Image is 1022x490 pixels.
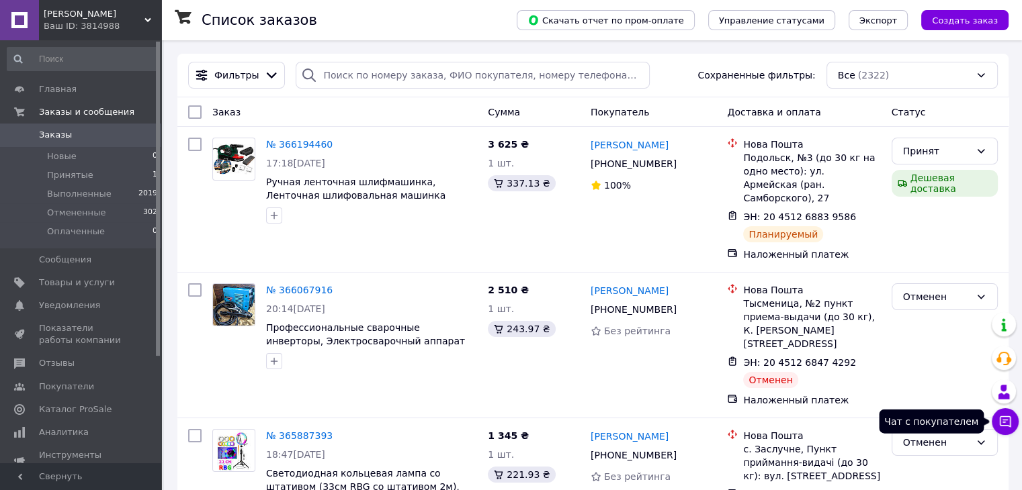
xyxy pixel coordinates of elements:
[743,248,880,261] div: Наложенный платеж
[213,284,255,326] img: Фото товару
[213,144,255,175] img: Фото товару
[266,449,325,460] span: 18:47[DATE]
[39,357,75,369] span: Отзывы
[44,8,144,20] span: Dom Gadget
[921,10,1009,30] button: Создать заказ
[932,15,998,26] span: Создать заказ
[588,300,679,319] div: [PHONE_NUMBER]
[743,357,856,368] span: ЭН: 20 4512 6847 4292
[708,10,835,30] button: Управление статусами
[212,283,255,326] a: Фото товару
[266,430,333,441] a: № 365887393
[44,20,161,32] div: Ваш ID: 3814988
[47,207,105,219] span: Отмененные
[517,10,695,30] button: Скачать отчет по пром-оплате
[849,10,908,30] button: Экспорт
[143,207,157,219] span: 302
[892,170,998,197] div: Дешевая доставка
[153,169,157,181] span: 1
[39,403,112,415] span: Каталог ProSale
[488,107,520,117] span: Сумма
[47,226,105,238] span: Оплаченные
[488,467,555,483] div: 221.93 ₴
[859,15,897,26] span: Экспорт
[39,83,77,95] span: Главная
[488,139,529,150] span: 3 625 ₴
[212,429,255,472] a: Фото товару
[527,14,684,26] span: Скачать отчет по пром-оплате
[743,138,880,151] div: Нова Пошта
[588,446,679,464] div: [PHONE_NUMBER]
[743,283,880,297] div: Нова Пошта
[743,372,798,388] div: Отменен
[488,430,529,441] span: 1 345 ₴
[488,303,514,314] span: 1 шт.
[266,285,333,295] a: № 366067916
[908,14,1009,25] a: Создать заказ
[697,68,815,82] span: Сохраненные фильтры:
[743,151,880,205] div: Подольск, №3 (до 30 кг на одно место): ул. Армейская (ран. Самборского), 27
[153,226,157,238] span: 0
[488,449,514,460] span: 1 шт.
[47,150,77,162] span: Новые
[212,138,255,181] a: Фото товару
[488,158,514,168] span: 1 шт.
[266,177,445,228] a: Ручная ленточная шлифмашинка, Ленточная шлифовальная машинка 900Вт [GEOGRAPHIC_DATA] ([GEOGRAPHIC...
[992,408,1019,435] button: Чат с покупателем
[858,70,890,81] span: (2322)
[39,254,91,266] span: Сообщения
[266,322,465,360] a: Профессиональные сварочные инверторы, Электросварочный аппарат (6.9кВт/ 300А) Grand, GMD
[903,144,970,158] div: Принят
[604,180,631,191] span: 100%
[296,62,650,89] input: Поиск по номеру заказа, ФИО покупателя, номеру телефона, Email, номеру накладной
[266,158,325,168] span: 17:18[DATE]
[879,409,984,434] div: Чат с покупателем
[47,169,93,181] span: Принятые
[39,322,124,346] span: Показатели работы компании
[202,12,317,28] h1: Список заказов
[743,429,880,442] div: Нова Пошта
[153,150,157,162] span: 0
[903,435,970,450] div: Отменен
[488,321,555,337] div: 243.97 ₴
[591,284,669,297] a: [PERSON_NAME]
[743,393,880,407] div: Наложенный платеж
[212,107,241,117] span: Заказ
[743,442,880,483] div: с. Заслучне, Пункт приймання-видачі (до 30 кг): вул. [STREET_ADDRESS]
[39,449,124,473] span: Инструменты вебмастера и SEO
[47,188,112,200] span: Выполненные
[39,106,134,118] span: Заказы и сообщения
[39,299,100,311] span: Уведомления
[7,47,159,71] input: Поиск
[743,226,823,242] div: Планируемый
[838,68,855,82] span: Все
[591,430,669,443] a: [PERSON_NAME]
[217,430,251,471] img: Фото товару
[604,326,671,336] span: Без рейтинга
[743,297,880,350] div: Тысменица, №2 пункт приема-выдачи (до 30 кг), К. [PERSON_NAME][STREET_ADDRESS]
[488,175,555,191] div: 337.13 ₴
[903,289,970,304] div: Отменен
[39,381,94,393] span: Покупатели
[214,68,259,82] span: Фильтры
[39,277,115,289] span: Товары и услуги
[892,107,926,117] span: Статус
[719,15,824,26] span: Управление статусами
[39,129,72,141] span: Заказы
[588,154,679,173] div: [PHONE_NUMBER]
[266,303,325,314] span: 20:14[DATE]
[727,107,820,117] span: Доставка и оплата
[138,188,157,200] span: 2019
[743,211,856,222] span: ЭН: 20 4512 6883 9586
[266,139,333,150] a: № 366194460
[488,285,529,295] span: 2 510 ₴
[39,426,89,438] span: Аналитика
[604,471,671,482] span: Без рейтинга
[591,107,650,117] span: Покупатель
[591,138,669,152] a: [PERSON_NAME]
